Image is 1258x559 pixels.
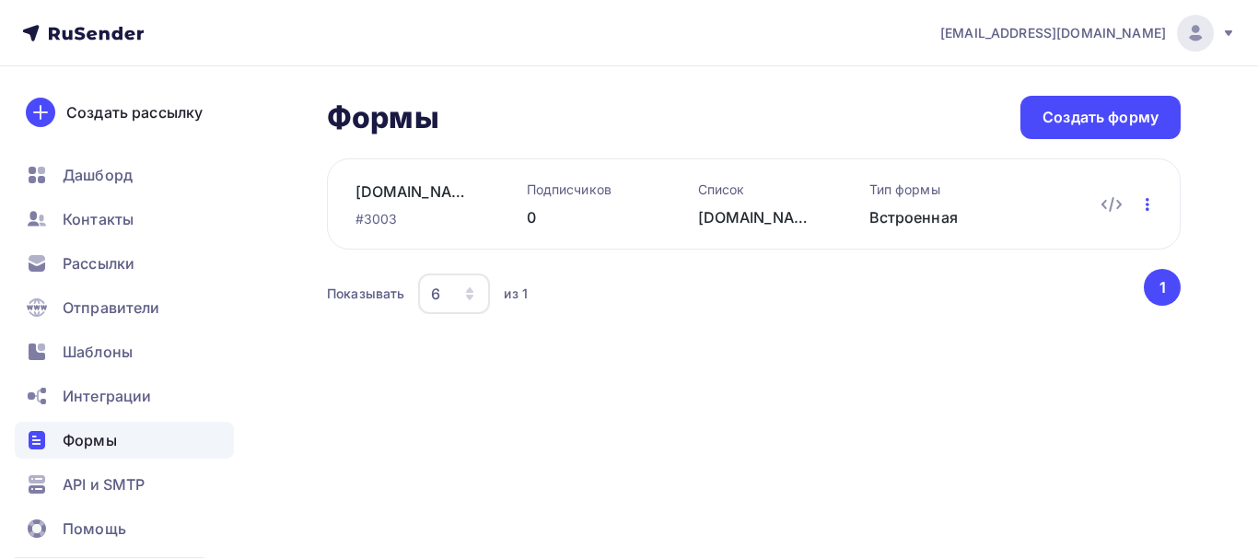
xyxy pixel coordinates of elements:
[527,181,639,199] div: Подписчиков
[15,201,234,238] a: Контакты
[698,181,810,199] div: Список
[15,157,234,193] a: Дашборд
[63,208,134,230] span: Контакты
[63,518,126,540] span: Помощь
[15,245,234,282] a: Рассылки
[431,283,440,305] div: 6
[63,252,134,274] span: Рассылки
[355,181,468,203] a: [DOMAIN_NAME]
[15,289,234,326] a: Отправители
[527,206,639,228] div: 0
[63,341,133,363] span: Шаблоны
[15,333,234,370] a: Шаблоны
[698,206,810,228] div: [DOMAIN_NAME]
[63,385,151,407] span: Интеграции
[1043,107,1159,128] div: Создать форму
[66,101,203,123] div: Создать рассылку
[417,273,491,315] button: 6
[940,15,1236,52] a: [EMAIL_ADDRESS][DOMAIN_NAME]
[327,99,439,136] h2: Формы
[869,181,982,199] div: Тип формы
[504,285,528,303] div: из 1
[1141,269,1182,306] ul: Pagination
[15,422,234,459] a: Формы
[940,24,1166,42] span: [EMAIL_ADDRESS][DOMAIN_NAME]
[869,206,982,228] div: Встроенная
[327,285,404,303] div: Показывать
[63,164,133,186] span: Дашборд
[1144,269,1181,306] button: Go to page 1
[63,429,117,451] span: Формы
[63,297,160,319] span: Отправители
[355,210,468,228] div: #3003
[63,473,145,495] span: API и SMTP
